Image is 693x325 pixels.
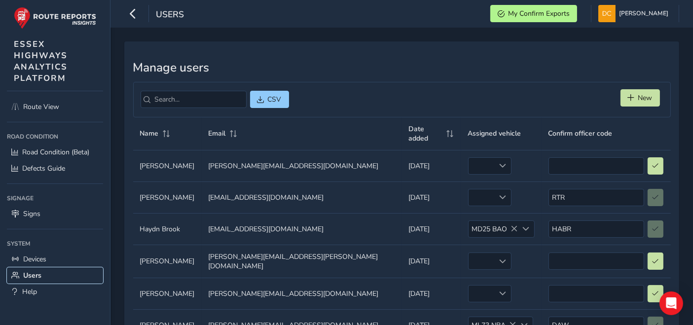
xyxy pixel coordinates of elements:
[7,267,103,284] a: Users
[14,38,68,84] span: ESSEX HIGHWAYS ANALYTICS PLATFORM
[598,5,616,22] img: diamond-layout
[268,95,282,104] span: CSV
[638,93,653,103] span: New
[7,144,103,160] a: Road Condition (Beta)
[620,89,660,107] button: New
[7,160,103,177] a: Defects Guide
[22,147,89,157] span: Road Condition (Beta)
[7,191,103,206] div: Signage
[22,164,65,173] span: Defects Guide
[468,129,521,138] span: Assigned vehicle
[598,5,672,22] button: [PERSON_NAME]
[202,150,401,181] td: [PERSON_NAME][EMAIL_ADDRESS][DOMAIN_NAME]
[23,102,59,111] span: Route View
[469,221,518,237] span: MD25 BAO
[133,181,202,213] td: [PERSON_NAME]
[401,150,461,181] td: [DATE]
[202,181,401,213] td: [EMAIL_ADDRESS][DOMAIN_NAME]
[401,245,461,278] td: [DATE]
[202,213,401,245] td: [EMAIL_ADDRESS][DOMAIN_NAME]
[133,150,202,181] td: [PERSON_NAME]
[250,91,289,108] button: CSV
[659,291,683,315] div: Open Intercom Messenger
[401,213,461,245] td: [DATE]
[7,251,103,267] a: Devices
[23,271,41,280] span: Users
[401,181,461,213] td: [DATE]
[22,287,37,296] span: Help
[202,245,401,278] td: [PERSON_NAME][EMAIL_ADDRESS][PERSON_NAME][DOMAIN_NAME]
[133,245,202,278] td: [PERSON_NAME]
[7,206,103,222] a: Signs
[133,61,671,75] h3: Manage users
[133,278,202,309] td: [PERSON_NAME]
[209,129,226,138] span: Email
[23,209,40,218] span: Signs
[7,284,103,300] a: Help
[156,8,184,22] span: Users
[490,5,577,22] button: My Confirm Exports
[14,7,96,29] img: rr logo
[141,91,247,108] input: Search...
[408,124,442,143] span: Date added
[548,129,613,138] span: Confirm officer code
[202,278,401,309] td: [PERSON_NAME][EMAIL_ADDRESS][DOMAIN_NAME]
[23,254,46,264] span: Devices
[7,99,103,115] a: Route View
[7,236,103,251] div: System
[619,5,668,22] span: [PERSON_NAME]
[7,129,103,144] div: Road Condition
[508,9,570,18] span: My Confirm Exports
[140,129,159,138] span: Name
[133,213,202,245] td: Haydn Brook
[401,278,461,309] td: [DATE]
